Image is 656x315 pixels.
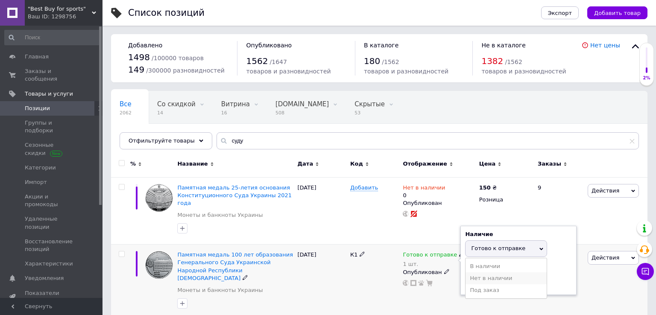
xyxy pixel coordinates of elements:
span: Уведомления [25,274,64,282]
span: Цена [479,160,496,168]
span: Позиции [25,105,50,112]
span: 16 [221,110,250,116]
span: Добавить [350,184,378,191]
span: Сезонные скидки [25,141,79,157]
span: Восстановление позиций [25,238,79,253]
span: 508 [275,110,329,116]
div: 0 [403,184,445,199]
span: Заказы [538,160,561,168]
span: В каталоге [364,42,398,49]
img: Памятная медаль 100 лет образования Генерального Суда Украинской Народной Республики 2017 года [145,251,173,279]
span: Удаленные позиции [25,215,79,230]
span: Добавить товар [594,10,641,16]
button: Добавить товар [587,6,647,19]
span: 2062 [120,110,132,116]
span: / 1647 [270,58,287,65]
span: Главная [25,53,49,61]
div: [DATE] [296,177,348,245]
li: Под заказ [466,284,547,296]
span: 1498 [128,52,150,62]
span: 14 [157,110,196,116]
div: 9 [533,177,586,245]
input: Поиск по названию позиции, артикулу и поисковым запросам [217,132,639,149]
button: Чат с покупателем [637,263,654,280]
b: 150 [479,184,491,191]
span: Товары и услуги [25,90,73,98]
div: Опубликован [403,199,474,207]
span: Готово к отправке [403,251,457,260]
a: Памятная медаль 25-летия основания Конституционного Суда Украины 2021 года [177,184,292,206]
span: Опубликованные [120,133,178,140]
span: / 1562 [505,58,522,65]
div: Опубликован [403,268,474,276]
span: товаров и разновидностей [364,68,448,75]
span: Отфильтруйте товары [129,137,195,144]
div: Ваш ID: 1298756 [28,13,102,20]
span: товаров и разновидностей [246,68,331,75]
span: / 1562 [382,58,399,65]
span: Код [350,160,363,168]
span: Заказы и сообщения [25,67,79,83]
span: Опубликовано [246,42,292,49]
span: 1562 [246,56,268,66]
span: Готово к отправке [471,245,525,251]
a: Монеты и банкноты Украины [177,286,263,294]
span: товаров и разновидностей [481,68,566,75]
span: Акции и промокоды [25,193,79,208]
div: Розница [479,196,530,204]
input: Поиск [4,30,101,45]
a: Памятная медаль 100 лет образования Генерального Суда Украинской Народной Республики [DEMOGRAPHIC... [177,251,293,281]
span: 1382 [481,56,503,66]
div: Наличие [465,230,572,238]
div: 2% [640,75,653,81]
span: Добавлено [128,42,162,49]
span: Импорт [25,178,47,186]
span: 180 [364,56,380,66]
span: Витрина [221,100,250,108]
span: Дата [298,160,313,168]
span: Показатели работы компании [25,289,79,305]
span: Все [120,100,132,108]
a: Монеты и банкноты Украины [177,211,263,219]
button: Экспорт [541,6,579,19]
li: В наличии [466,260,547,272]
span: Не в каталоге [481,42,526,49]
span: 53 [354,110,385,116]
span: / 100000 товаров [152,55,204,61]
a: Нет цены [590,42,620,49]
img: Памятная медаль 25-летия основания Конституционного Суда Украины 2021 года [145,184,173,212]
span: Отображение [403,160,447,168]
span: 149 [128,64,144,75]
span: Действия [592,254,619,261]
div: Список позиций [128,9,205,17]
span: "Best Buy for sports" [28,5,92,13]
div: 1 шт. [403,261,465,267]
span: [DOMAIN_NAME] [275,100,329,108]
span: Нет в наличии [403,184,445,193]
span: / 300000 разновидностей [146,67,225,74]
li: Нет в наличии [466,272,547,284]
span: Действия [592,187,619,194]
div: ₴ [479,184,497,192]
span: % [130,160,136,168]
span: Со скидкой [157,100,196,108]
span: Скрытые [354,100,385,108]
span: Группы и подборки [25,119,79,134]
span: Категории [25,164,56,172]
span: К1 [350,251,358,258]
span: Название [177,160,208,168]
span: Экспорт [548,10,572,16]
span: Характеристики [25,260,73,268]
